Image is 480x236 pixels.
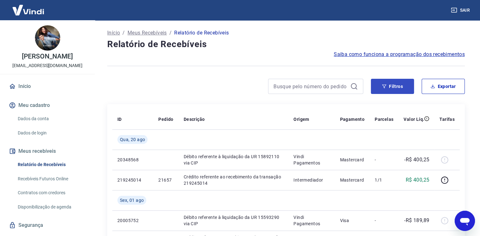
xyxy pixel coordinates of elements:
p: 219245014 [117,177,148,183]
p: [EMAIL_ADDRESS][DOMAIN_NAME] [12,62,82,69]
img: Vindi [8,0,49,20]
p: [PERSON_NAME] [22,53,73,60]
a: Saiba como funciona a programação dos recebimentos [334,51,465,58]
p: - [375,157,393,163]
button: Exportar [422,79,465,94]
p: R$ 400,25 [406,176,430,184]
button: Meus recebíveis [8,144,87,158]
a: Relatório de Recebíveis [15,158,87,171]
p: 20348568 [117,157,148,163]
p: Descrição [184,116,205,122]
p: -R$ 189,89 [404,217,429,224]
p: 20005752 [117,217,148,224]
a: Contratos com credores [15,186,87,199]
img: c41cd4a7-6706-435c-940d-c4a4ed0e2a80.jpeg [35,25,60,51]
a: Segurança [8,218,87,232]
a: Início [107,29,120,37]
p: Tarifas [439,116,455,122]
p: ID [117,116,122,122]
p: Parcelas [375,116,393,122]
p: Relatório de Recebíveis [174,29,229,37]
p: Visa [340,217,365,224]
a: Disponibilização de agenda [15,201,87,214]
p: Origem [293,116,309,122]
p: Intermediador [293,177,330,183]
a: Dados da conta [15,112,87,125]
span: Qua, 20 ago [120,136,145,143]
p: / [122,29,125,37]
a: Meus Recebíveis [128,29,167,37]
p: - [375,217,393,224]
p: Pagamento [340,116,365,122]
button: Sair [450,4,472,16]
button: Meu cadastro [8,98,87,112]
iframe: Botão para abrir a janela de mensagens [455,211,475,231]
p: Vindi Pagamentos [293,214,330,227]
span: Sex, 01 ago [120,197,144,203]
p: Valor Líq. [404,116,424,122]
button: Filtros [371,79,414,94]
p: 21657 [158,177,173,183]
a: Dados de login [15,127,87,140]
p: 1/1 [375,177,393,183]
p: Débito referente à liquidação da UR 15892110 via CIP [184,153,284,166]
p: Crédito referente ao recebimento da transação 219245014 [184,174,284,186]
h4: Relatório de Recebíveis [107,38,465,51]
p: Pedido [158,116,173,122]
p: Mastercard [340,157,365,163]
p: Vindi Pagamentos [293,153,330,166]
p: Mastercard [340,177,365,183]
p: Débito referente à liquidação da UR 15593290 via CIP [184,214,284,227]
a: Início [8,79,87,93]
input: Busque pelo número do pedido [273,82,348,91]
p: -R$ 400,25 [404,156,429,164]
a: Recebíveis Futuros Online [15,172,87,185]
p: / [169,29,172,37]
